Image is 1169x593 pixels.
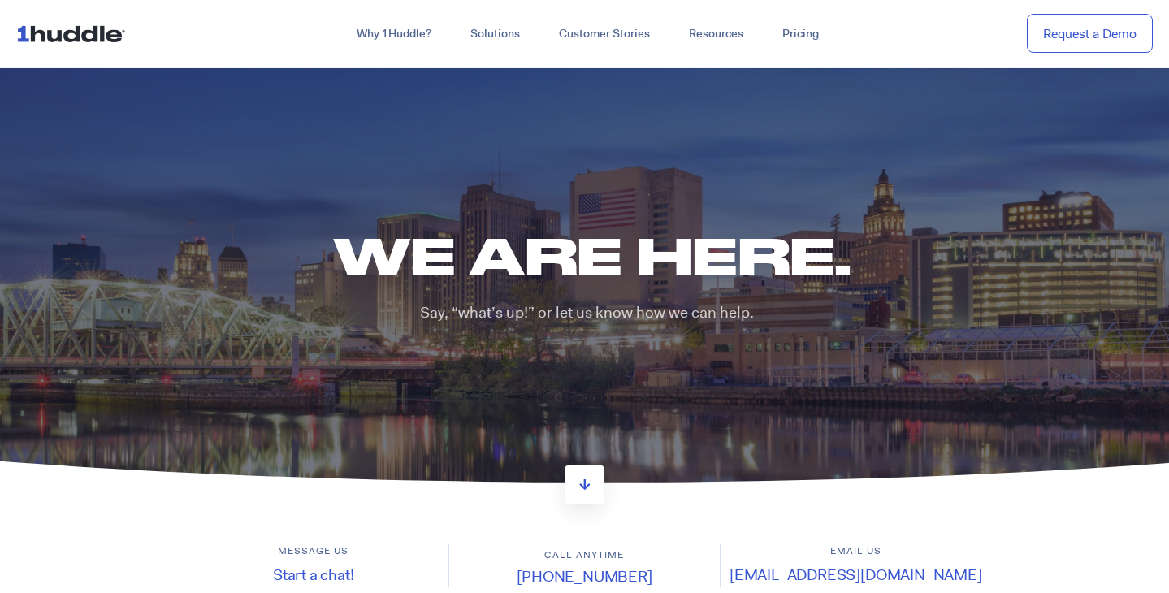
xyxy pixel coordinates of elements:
h1: We are here. [179,221,1007,290]
a: Solutions [451,19,539,49]
h6: Message us [179,544,448,558]
p: Say, “what’s up!” or let us know how we can help. [179,302,995,324]
a: [EMAIL_ADDRESS][DOMAIN_NAME] [730,565,982,585]
a: Why 1Huddle? [337,19,451,49]
h6: Email us [721,544,990,558]
a: Customer Stories [539,19,669,49]
a: Request a Demo [1027,14,1153,54]
a: [PHONE_NUMBER] [517,566,652,587]
a: Start a chat! [273,565,354,585]
a: Pricing [763,19,838,49]
img: ... [16,18,132,49]
h6: Call anytime [449,548,720,562]
a: Resources [669,19,763,49]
